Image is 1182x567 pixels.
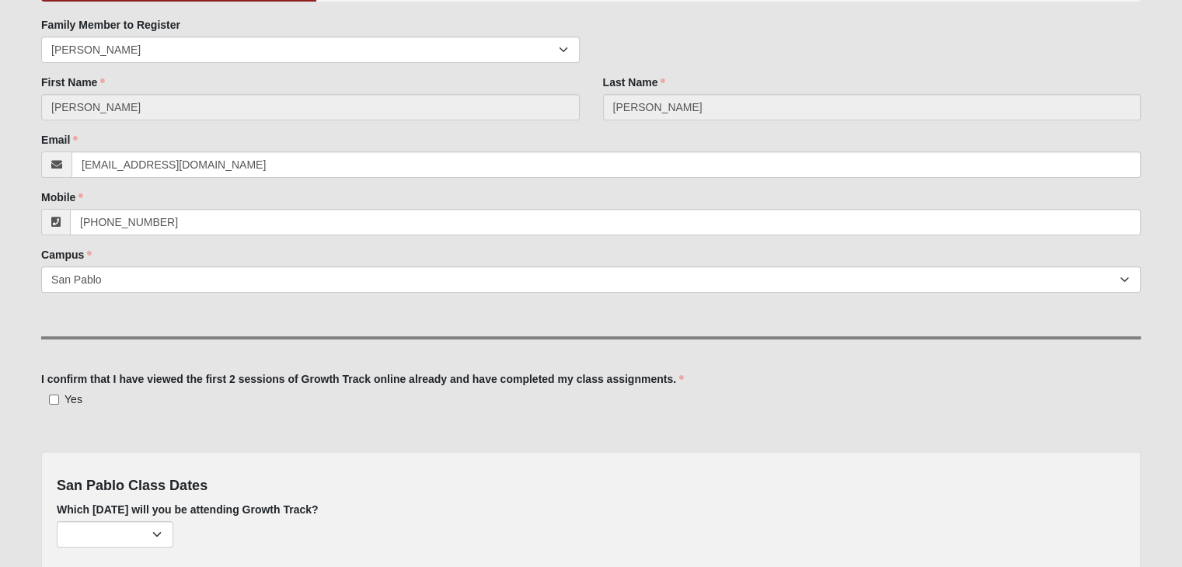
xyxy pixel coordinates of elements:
[41,371,684,387] label: I confirm that I have viewed the first 2 sessions of Growth Track online already and have complet...
[57,478,1125,495] h4: San Pablo Class Dates
[41,247,92,263] label: Campus
[65,393,82,405] span: Yes
[57,502,319,517] label: Which [DATE] will you be attending Growth Track?
[41,75,105,90] label: First Name
[41,132,78,148] label: Email
[41,17,180,33] label: Family Member to Register
[41,190,83,205] label: Mobile
[603,75,666,90] label: Last Name
[49,395,59,405] input: Yes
